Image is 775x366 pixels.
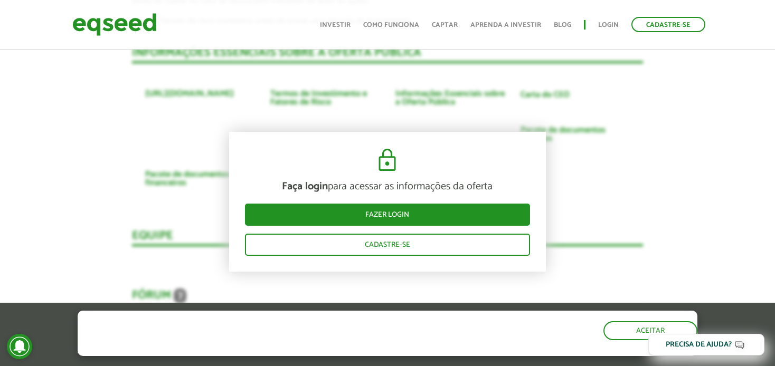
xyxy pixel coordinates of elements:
button: Aceitar [603,321,697,340]
p: Ao clicar em "aceitar", você aceita nossa . [78,346,450,356]
a: Cadastre-se [245,234,530,256]
strong: Faça login [282,178,328,195]
a: Cadastre-se [631,17,705,32]
a: política de privacidade e de cookies [217,347,339,356]
img: cadeado.svg [374,148,400,173]
img: EqSeed [72,11,157,38]
a: Aprenda a investir [470,22,541,28]
a: Fazer login [245,204,530,226]
a: Como funciona [363,22,419,28]
a: Blog [554,22,571,28]
a: Captar [432,22,458,28]
a: Login [598,22,619,28]
a: Investir [320,22,351,28]
p: para acessar as informações da oferta [245,180,530,193]
h5: O site da EqSeed utiliza cookies para melhorar sua navegação. [78,311,450,343]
